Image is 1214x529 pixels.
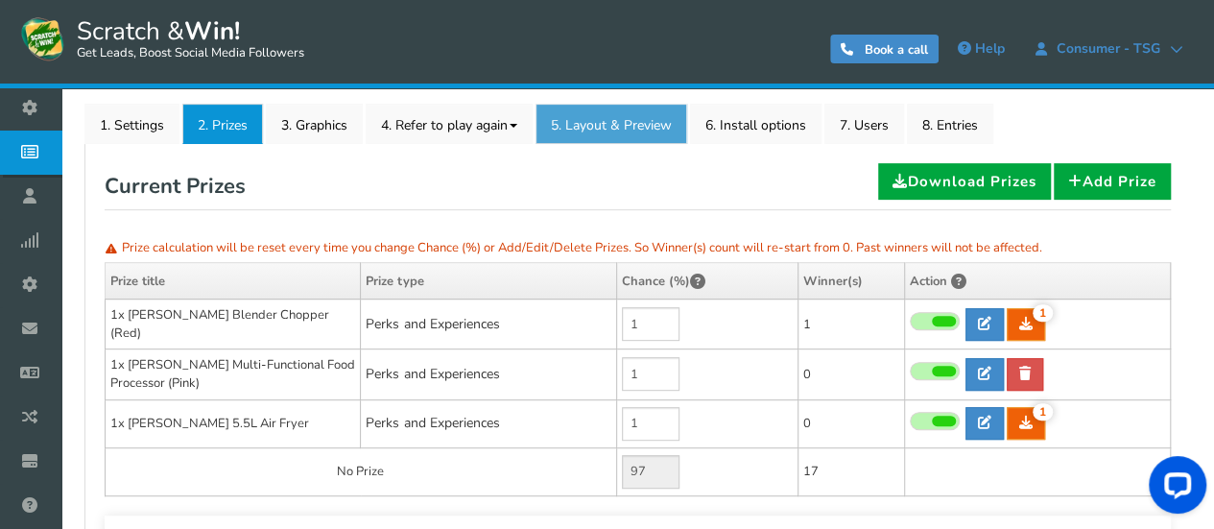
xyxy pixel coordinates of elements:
[366,104,533,144] a: 4. Refer to play again
[948,34,1014,64] a: Help
[616,263,797,300] th: Chance (%)
[67,14,304,62] span: Scratch &
[105,163,246,209] h2: Current Prizes
[975,39,1005,58] span: Help
[907,104,993,144] a: 8. Entries
[19,14,67,62] img: Scratch and Win
[690,104,821,144] a: 6. Install options
[77,46,304,61] small: Get Leads, Boost Social Media Followers
[865,41,928,59] span: Book a call
[1033,304,1053,322] span: 1
[797,300,904,349] td: 1
[797,263,904,300] th: Winner(s)
[1033,403,1053,421] span: 1
[1007,308,1045,341] a: 1
[824,104,904,144] a: 7. Users
[366,414,499,432] span: Perks and Experiences
[878,163,1051,200] a: Download Prizes
[182,104,263,144] a: 2. Prizes
[366,315,499,333] span: Perks and Experiences
[84,104,179,144] a: 1. Settings
[106,349,361,399] td: 1x [PERSON_NAME] Multi-Functional Food Processor (Pink)
[184,14,240,48] strong: Win!
[797,349,904,399] td: 0
[266,104,363,144] a: 3. Graphics
[536,104,687,144] a: 5. Layout & Preview
[1054,163,1171,200] a: Add Prize
[19,14,304,62] a: Scratch &Win! Get Leads, Boost Social Media Followers
[830,35,939,63] a: Book a call
[1007,407,1045,440] a: 1
[904,263,1171,300] th: Action
[105,234,1171,263] p: Prize calculation will be reset every time you change Chance (%) or Add/Edit/Delete Prizes. So Wi...
[1133,448,1214,529] iframe: LiveChat chat widget
[106,300,361,349] td: 1x [PERSON_NAME] Blender Chopper (Red)
[106,399,361,447] td: 1x [PERSON_NAME] 5.5L Air Fryer
[797,399,904,447] td: 0
[361,263,616,300] th: Prize type
[622,455,679,489] input: Value not editable
[797,447,904,495] td: 17
[106,447,617,495] td: No Prize
[1047,41,1170,57] span: Consumer - TSG
[106,263,361,300] th: Prize title
[366,365,499,383] span: Perks and Experiences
